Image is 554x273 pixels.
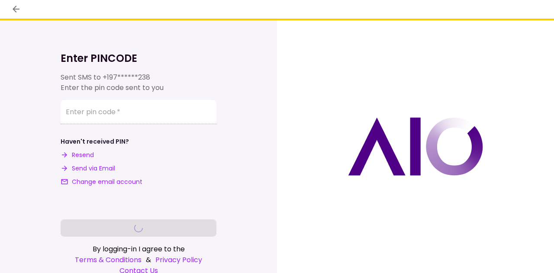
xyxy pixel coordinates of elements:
[61,164,115,173] button: Send via Email
[155,254,202,265] a: Privacy Policy
[61,72,216,93] div: Sent SMS to Enter the pin code sent to you
[61,177,142,186] button: Change email account
[61,51,216,65] h1: Enter PINCODE
[61,254,216,265] div: &
[75,254,142,265] a: Terms & Conditions
[9,2,23,16] button: back
[61,137,129,146] div: Haven't received PIN?
[61,244,216,254] div: By logging-in I agree to the
[348,117,483,176] img: AIO logo
[61,151,94,160] button: Resend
